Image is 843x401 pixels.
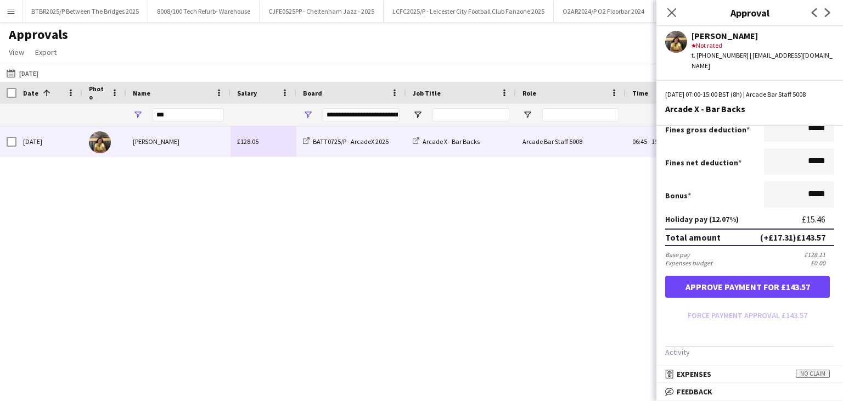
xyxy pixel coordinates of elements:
div: [PERSON_NAME] [692,31,834,41]
button: [DATE] [4,66,41,80]
div: Not rated [692,41,834,51]
button: BTBR2025/P Between The Bridges 2025 [23,1,148,22]
button: Open Filter Menu [522,110,532,120]
a: Export [31,45,61,59]
span: No claim [796,370,830,378]
img: Keira Finnigan [89,131,111,153]
div: Arcade X - Bar Backs [665,104,834,114]
div: Arcade Bar Staff 5008 [516,126,626,157]
span: BATT0725/P - ArcadeX 2025 [313,137,389,146]
mat-expansion-panel-header: ExpensesNo claim [656,366,843,382]
button: Open Filter Menu [133,110,143,120]
span: £128.05 [237,137,258,146]
div: £0.00 [811,259,834,267]
div: Base pay [665,250,690,259]
button: LCFC2025/P - Leicester City Football Club Fanzone 2025 [384,1,554,22]
span: Photo [89,85,106,101]
label: Fines gross deduction [665,125,750,135]
span: 06:45 [632,137,647,146]
div: £128.11 [804,250,834,259]
span: Export [35,47,57,57]
button: O2AR2025/P O2 Floor Bar FY26 [654,1,755,22]
span: View [9,47,24,57]
span: 15:00 [651,137,666,146]
mat-expansion-panel-header: Feedback [656,383,843,400]
span: Feedback [677,387,712,397]
span: Time [632,89,648,97]
span: Role [522,89,536,97]
input: Job Title Filter Input [432,108,509,121]
div: £15.46 [802,214,834,224]
a: Arcade X - Bar Backs [413,137,480,146]
label: Holiday pay (12.07%) [665,214,739,224]
a: View [4,45,29,59]
label: Fines net deduction [665,158,741,168]
span: Date [23,89,38,97]
div: [PERSON_NAME] [126,126,231,157]
div: [DATE] 07:00-15:00 BST (8h) | Arcade Bar Staff 5008 [665,90,834,99]
div: (+£17.31) £143.57 [760,232,825,243]
input: Name Filter Input [153,108,224,121]
span: Expenses [677,369,711,379]
div: [DATE] [16,126,82,157]
span: Arcade X - Bar Backs [423,137,480,146]
span: Board [303,89,322,97]
div: t. [PHONE_NUMBER] | [EMAIL_ADDRESS][DOMAIN_NAME] [692,51,834,70]
div: Total amount [665,232,721,243]
div: Expenses budget [665,259,712,267]
span: - [648,137,650,146]
span: Job Title [413,89,441,97]
button: Open Filter Menu [413,110,423,120]
a: BATT0725/P - ArcadeX 2025 [303,137,389,146]
button: 8008/100 Tech Refurb- Warehouse [148,1,260,22]
button: CJFE0525PP - Cheltenham Jazz - 2025 [260,1,384,22]
input: Role Filter Input [542,108,619,121]
label: Bonus [665,191,691,200]
h3: Activity [665,347,834,357]
button: Approve payment for £143.57 [665,276,830,298]
h3: Approval [656,5,843,20]
button: O2AR2024/P O2 Floorbar 2024 [554,1,654,22]
span: Name [133,89,150,97]
button: Open Filter Menu [303,110,313,120]
span: Salary [237,89,257,97]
